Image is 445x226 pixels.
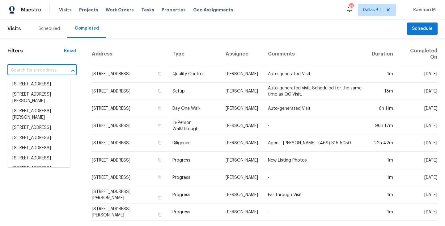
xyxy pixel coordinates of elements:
[167,152,221,169] td: Progress
[367,83,398,100] td: 18m
[167,65,221,83] td: Quality Control
[263,203,367,221] td: -
[7,123,70,133] li: [STREET_ADDRESS]
[367,65,398,83] td: 1m
[398,43,438,65] th: Completed On
[7,22,21,35] span: Visits
[367,134,398,152] td: 22h 42m
[263,65,367,83] td: Auto-generated Visit
[407,23,438,35] button: Schedule
[21,7,41,13] span: Maestro
[398,134,438,152] td: [DATE]
[221,169,263,186] td: [PERSON_NAME]
[263,83,367,100] td: Auto-generated visit. Scheduled for the same time as QC Visit.
[367,43,398,65] th: Duration
[91,100,167,117] td: [STREET_ADDRESS]
[157,212,163,218] button: Copy Address
[157,88,163,94] button: Copy Address
[7,66,59,75] input: Search for an address...
[398,65,438,83] td: [DATE]
[69,66,77,75] button: Close
[263,169,367,186] td: -
[398,83,438,100] td: [DATE]
[7,143,70,153] li: [STREET_ADDRESS]
[167,169,221,186] td: Progress
[221,65,263,83] td: [PERSON_NAME]
[221,43,263,65] th: Assignee
[91,152,167,169] td: [STREET_ADDRESS]
[7,89,70,106] li: [STREET_ADDRESS][PERSON_NAME]
[7,163,70,174] li: [STREET_ADDRESS]
[398,203,438,221] td: [DATE]
[363,7,382,13] span: Dallas + 1
[398,152,438,169] td: [DATE]
[167,100,221,117] td: Day One Walk
[263,43,367,65] th: Comments
[157,123,163,128] button: Copy Address
[91,117,167,134] td: [STREET_ADDRESS]
[263,117,367,134] td: -
[75,25,99,31] div: Completed
[157,140,163,146] button: Copy Address
[157,105,163,111] button: Copy Address
[141,8,154,12] span: Tasks
[7,133,70,143] li: [STREET_ADDRESS]
[157,195,163,200] button: Copy Address
[91,83,167,100] td: [STREET_ADDRESS]
[38,26,60,32] div: Scheduled
[193,7,233,13] span: Geo Assignments
[412,25,433,33] span: Schedule
[221,134,263,152] td: [PERSON_NAME]
[221,100,263,117] td: [PERSON_NAME]
[367,169,398,186] td: 1m
[263,100,367,117] td: Auto-generated Visit
[7,79,70,89] li: [STREET_ADDRESS]
[157,157,163,163] button: Copy Address
[411,7,436,13] span: Ravihari M
[349,4,353,10] div: 47
[221,83,263,100] td: [PERSON_NAME]
[167,134,221,152] td: Diligence
[91,203,167,221] td: [STREET_ADDRESS][PERSON_NAME]
[221,186,263,203] td: [PERSON_NAME]
[7,106,70,123] li: [STREET_ADDRESS][PERSON_NAME]
[91,134,167,152] td: [STREET_ADDRESS]
[263,134,367,152] td: Agent- [PERSON_NAME]- (469) 815‑5050
[367,152,398,169] td: 1m
[167,43,221,65] th: Type
[167,203,221,221] td: Progress
[367,100,398,117] td: 6h 11m
[64,48,77,54] div: Reset
[263,152,367,169] td: New Listing Photos
[221,117,263,134] td: [PERSON_NAME]
[167,83,221,100] td: Setup
[157,71,163,76] button: Copy Address
[367,117,398,134] td: 96h 17m
[367,203,398,221] td: 1m
[157,175,163,180] button: Copy Address
[263,186,367,203] td: Fall through Visit
[398,169,438,186] td: [DATE]
[7,153,70,163] li: [STREET_ADDRESS]
[221,152,263,169] td: [PERSON_NAME]
[398,186,438,203] td: [DATE]
[7,48,64,54] h1: Filters
[167,117,221,134] td: In-Person Walkthrough
[91,186,167,203] td: [STREET_ADDRESS][PERSON_NAME]
[91,43,167,65] th: Address
[162,7,186,13] span: Properties
[91,169,167,186] td: [STREET_ADDRESS]
[167,186,221,203] td: Progress
[398,117,438,134] td: [DATE]
[221,203,263,221] td: [PERSON_NAME]
[79,7,98,13] span: Projects
[91,65,167,83] td: [STREET_ADDRESS]
[106,7,134,13] span: Work Orders
[398,100,438,117] td: [DATE]
[59,7,72,13] span: Visits
[367,186,398,203] td: 1m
